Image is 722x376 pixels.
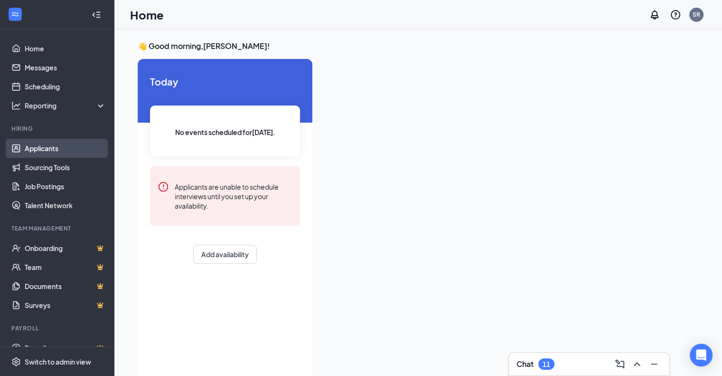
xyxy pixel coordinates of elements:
[10,10,20,19] svg: WorkstreamLogo
[25,357,91,366] div: Switch to admin view
[138,41,698,51] h3: 👋 Good morning, [PERSON_NAME] !
[690,344,713,366] div: Open Intercom Messenger
[25,158,106,177] a: Sourcing Tools
[11,324,104,332] div: Payroll
[631,358,643,370] svg: ChevronUp
[516,359,534,369] h3: Chat
[11,224,104,232] div: Team Management
[25,296,106,315] a: SurveysCrown
[670,9,681,20] svg: QuestionInfo
[25,58,106,77] a: Messages
[92,10,101,19] svg: Collapse
[25,39,106,58] a: Home
[25,101,106,110] div: Reporting
[158,181,169,193] svg: Error
[543,360,550,368] div: 11
[11,125,104,133] div: Hiring
[11,101,21,110] svg: Analysis
[612,357,628,372] button: ComposeMessage
[25,139,106,158] a: Applicants
[175,127,275,137] span: No events scheduled for [DATE] .
[629,357,645,372] button: ChevronUp
[175,181,292,211] div: Applicants are unable to schedule interviews until you set up your availability.
[25,277,106,296] a: DocumentsCrown
[150,74,300,89] span: Today
[648,358,660,370] svg: Minimize
[25,258,106,277] a: TeamCrown
[649,9,660,20] svg: Notifications
[11,357,21,366] svg: Settings
[193,245,257,264] button: Add availability
[25,338,106,357] a: PayrollCrown
[647,357,662,372] button: Minimize
[25,177,106,196] a: Job Postings
[25,77,106,96] a: Scheduling
[25,196,106,215] a: Talent Network
[693,10,700,19] div: SR
[130,7,164,23] h1: Home
[25,239,106,258] a: OnboardingCrown
[614,358,626,370] svg: ComposeMessage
